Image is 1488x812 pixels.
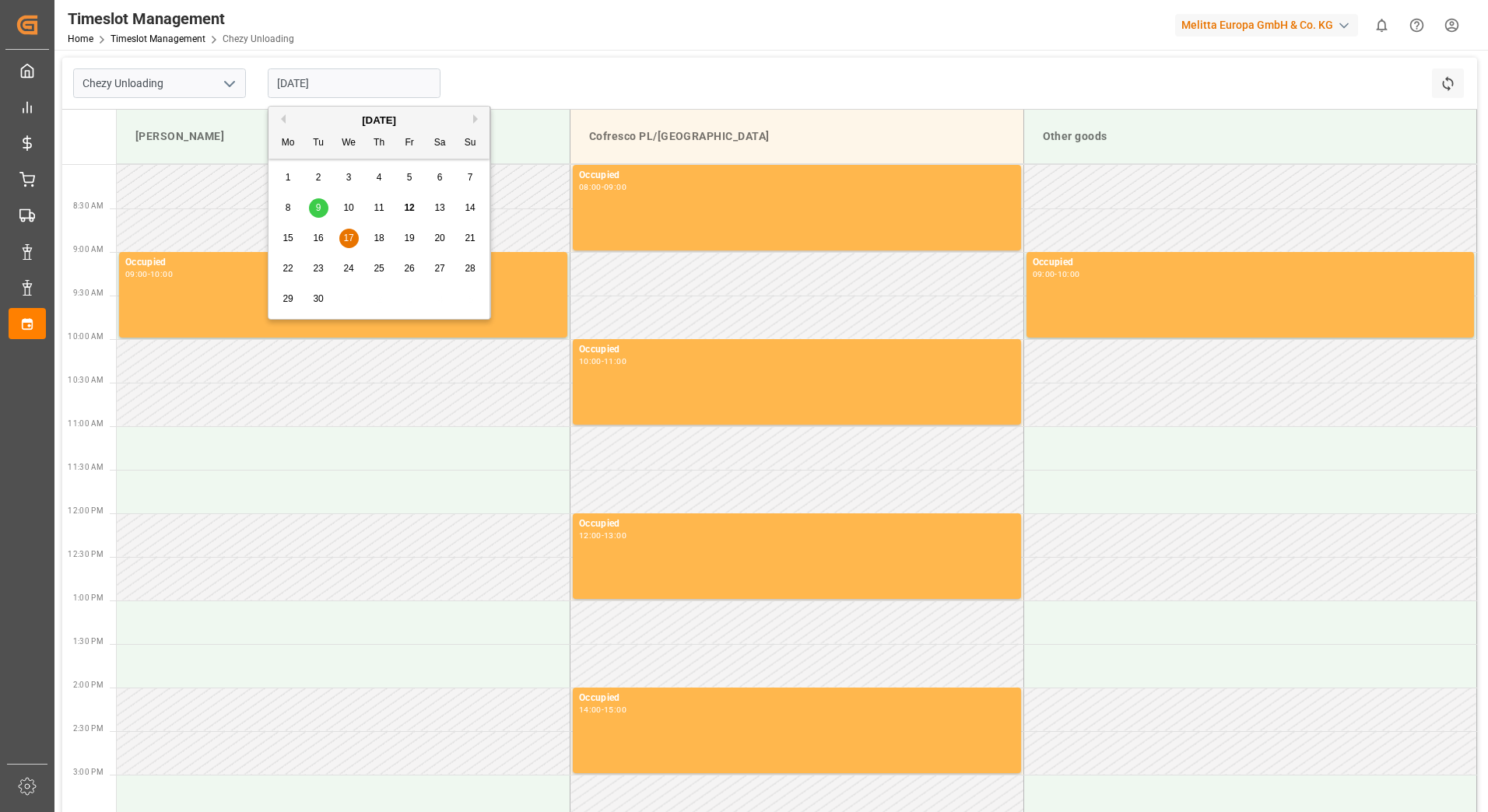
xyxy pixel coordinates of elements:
div: Choose Sunday, September 7th, 2025 [461,168,480,187]
div: Choose Friday, September 5th, 2025 [400,168,419,187]
div: Choose Sunday, September 21st, 2025 [461,229,480,248]
span: 1:00 PM [73,593,104,602]
span: 8 [286,202,291,213]
span: 8:30 AM [73,201,104,210]
span: 2:30 PM [73,724,104,733]
div: Choose Monday, September 15th, 2025 [279,229,298,248]
div: Melitta Europa GmbH & Co. KG [1175,14,1358,37]
span: 21 [465,233,475,243]
div: - [1055,271,1057,278]
div: Choose Wednesday, September 10th, 2025 [339,198,359,218]
div: Choose Sunday, September 14th, 2025 [461,198,480,218]
div: 09:00 [604,184,626,191]
span: 11:30 AM [68,463,104,471]
span: 6 [437,172,443,183]
div: Choose Thursday, September 11th, 2025 [370,198,389,218]
div: 10:00 [579,358,602,365]
div: Choose Thursday, September 18th, 2025 [370,229,389,248]
button: Next Month [473,114,483,124]
div: Choose Thursday, September 25th, 2025 [370,259,389,278]
span: 9 [316,202,321,213]
span: 2 [316,172,321,183]
div: 10:00 [1058,271,1080,278]
div: Mo [279,134,298,153]
div: Choose Monday, September 22nd, 2025 [279,259,298,278]
div: Th [370,134,389,153]
span: 2:00 PM [73,681,104,689]
div: Timeslot Management [68,7,294,30]
input: DD.MM.YYYY [268,68,440,98]
button: Previous Month [276,114,286,124]
div: Choose Saturday, September 20th, 2025 [430,229,450,248]
span: 12 [404,202,414,213]
div: Occupied [579,168,1015,184]
div: Cofresco PL/[GEOGRAPHIC_DATA] [583,122,1011,151]
div: Occupied [125,255,561,271]
div: Choose Tuesday, September 16th, 2025 [309,229,328,248]
div: Choose Friday, September 12th, 2025 [400,198,419,218]
div: 09:00 [125,271,148,278]
a: Timeslot Management [111,33,205,44]
span: 18 [374,233,384,243]
div: Occupied [579,691,1015,706]
div: Choose Wednesday, September 24th, 2025 [339,259,359,278]
div: Tu [309,134,328,153]
div: Choose Saturday, September 6th, 2025 [430,168,450,187]
span: 13 [434,202,444,213]
div: Choose Saturday, September 13th, 2025 [430,198,450,218]
span: 20 [434,233,444,243]
span: 26 [404,263,414,274]
div: Choose Thursday, September 4th, 2025 [370,168,389,187]
span: 17 [343,233,353,243]
span: 29 [283,293,293,304]
div: 09:00 [1033,271,1055,278]
span: 1 [286,172,291,183]
div: Choose Friday, September 19th, 2025 [400,229,419,248]
span: 10:30 AM [68,376,104,384]
div: Choose Sunday, September 28th, 2025 [461,259,480,278]
div: Choose Tuesday, September 30th, 2025 [309,289,328,309]
span: 4 [377,172,382,183]
span: 9:30 AM [73,289,104,297]
div: - [148,271,150,278]
span: 27 [434,263,444,274]
div: - [602,184,604,191]
a: Home [68,33,93,44]
span: 28 [465,263,475,274]
span: 10:00 AM [68,332,104,341]
div: - [602,532,604,539]
div: Choose Friday, September 26th, 2025 [400,259,419,278]
span: 9:00 AM [73,245,104,254]
span: 12:00 PM [68,506,104,515]
button: Help Center [1399,8,1434,43]
div: Occupied [579,516,1015,532]
span: 11 [374,202,384,213]
div: [DATE] [268,113,490,128]
span: 19 [404,233,414,243]
div: Occupied [1033,255,1469,271]
div: month 2025-09 [273,163,486,314]
div: Choose Monday, September 1st, 2025 [279,168,298,187]
div: [PERSON_NAME] [129,122,557,151]
span: 22 [283,263,293,274]
span: 12:30 PM [68,550,104,558]
span: 3 [346,172,352,183]
span: 14 [465,202,475,213]
span: 3:00 PM [73,768,104,776]
div: 11:00 [604,358,626,365]
div: Choose Monday, September 29th, 2025 [279,289,298,309]
div: We [339,134,359,153]
div: Choose Tuesday, September 2nd, 2025 [309,168,328,187]
div: Fr [400,134,419,153]
span: 5 [407,172,412,183]
button: show 0 new notifications [1364,8,1399,43]
span: 1:30 PM [73,637,104,646]
span: 15 [283,233,293,243]
div: 15:00 [604,706,626,713]
span: 23 [313,263,323,274]
div: Choose Tuesday, September 23rd, 2025 [309,259,328,278]
button: open menu [217,72,240,96]
div: 12:00 [579,532,602,539]
span: 7 [468,172,473,183]
div: Su [461,134,480,153]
